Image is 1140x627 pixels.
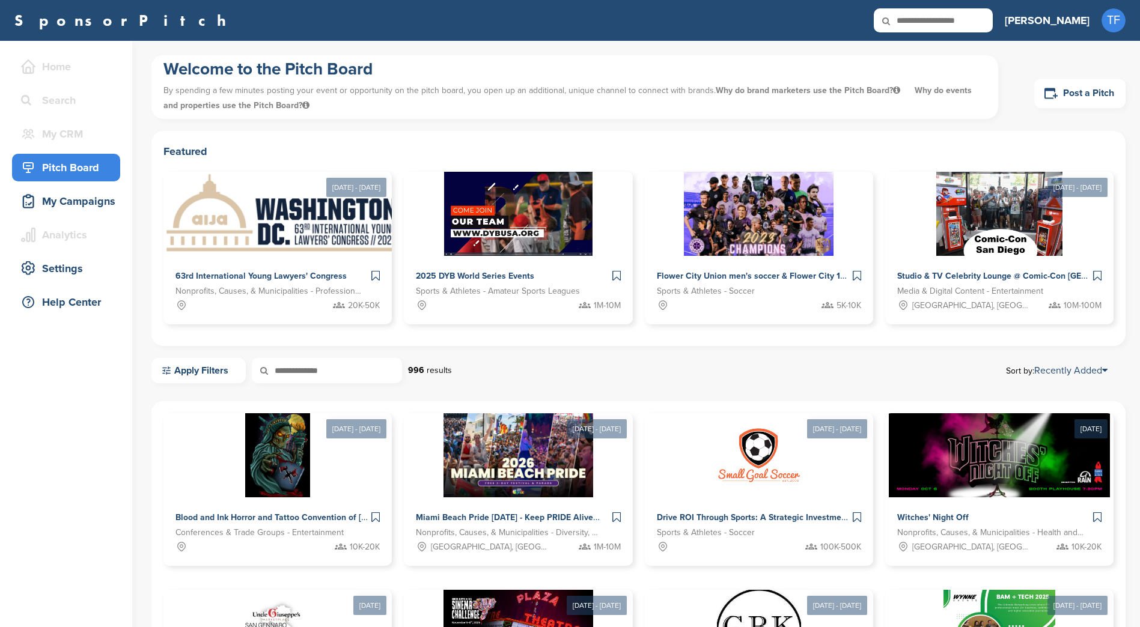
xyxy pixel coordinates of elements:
a: [DATE] Sponsorpitch & Witches' Night Off Nonprofits, Causes, & Municipalities - Health and Wellne... [885,394,1114,566]
div: [DATE] [353,596,386,615]
span: 2025 DYB World Series Events [416,271,534,281]
a: Settings [12,255,120,282]
span: 1M-10M [594,299,621,312]
div: Search [18,89,120,111]
img: Sponsorpitch & [444,172,593,256]
div: Help Center [18,291,120,313]
a: [DATE] - [DATE] Sponsorpitch & 63rd International Young Lawyers' Congress Nonprofits, Causes, & M... [163,153,392,324]
div: [DATE] - [DATE] [1047,596,1108,615]
div: [DATE] - [DATE] [326,178,386,197]
div: Pitch Board [18,157,120,178]
span: TF [1102,8,1126,32]
span: results [427,365,452,375]
a: Analytics [12,221,120,249]
span: 1M-10M [594,541,621,554]
h1: Welcome to the Pitch Board [163,58,986,80]
span: 5K-10K [837,299,861,312]
span: Sports & Athletes - Soccer [657,285,755,298]
img: Sponsorpitch & [245,413,310,497]
img: Sponsorpitch & [163,172,402,256]
span: 10K-20K [350,541,380,554]
span: Drive ROI Through Sports: A Strategic Investment Opportunity [657,512,898,522]
span: Miami Beach Pride [DATE] - Keep PRIDE Alive [416,512,593,522]
span: Nonprofits, Causes, & Municipalities - Diversity, Equity and Inclusion [416,526,602,539]
div: My CRM [18,123,120,145]
span: 63rd International Young Lawyers' Congress [175,271,347,281]
h3: [PERSON_NAME] [1005,12,1090,29]
a: Post a Pitch [1034,79,1126,108]
div: Settings [18,258,120,279]
span: Sports & Athletes - Soccer [657,526,755,539]
span: Media & Digital Content - Entertainment [897,285,1043,298]
a: [DATE] - [DATE] Sponsorpitch & Drive ROI Through Sports: A Strategic Investment Opportunity Sport... [645,394,873,566]
a: Recently Added [1034,365,1108,377]
div: [DATE] - [DATE] [1047,178,1108,197]
div: [DATE] - [DATE] [567,419,627,438]
div: [DATE] - [DATE] [326,419,386,438]
a: My Campaigns [12,187,120,215]
a: Search [12,86,120,114]
span: Nonprofits, Causes, & Municipalities - Health and Wellness [897,526,1084,539]
span: [GEOGRAPHIC_DATA], [GEOGRAPHIC_DATA] [912,541,1030,554]
span: [GEOGRAPHIC_DATA], [GEOGRAPHIC_DATA] [912,299,1030,312]
strong: 996 [408,365,424,375]
div: My Campaigns [18,190,120,212]
img: Sponsorpitch & [936,172,1062,256]
span: Flower City Union men's soccer & Flower City 1872 women's soccer [657,271,919,281]
img: Sponsorpitch & [717,413,801,497]
a: SponsorPitch [14,13,234,28]
img: Sponsorpitch & [889,413,1110,497]
a: [DATE] - [DATE] Sponsorpitch & Blood and Ink Horror and Tattoo Convention of [GEOGRAPHIC_DATA] Fa... [163,394,392,566]
span: Nonprofits, Causes, & Municipalities - Professional Development [175,285,362,298]
a: [DATE] - [DATE] Sponsorpitch & Studio & TV Celebrity Lounge @ Comic-Con [GEOGRAPHIC_DATA]. Over 3... [885,153,1114,324]
span: Conferences & Trade Groups - Entertainment [175,526,344,539]
span: Sports & Athletes - Amateur Sports Leagues [416,285,580,298]
a: Home [12,53,120,80]
div: Analytics [18,224,120,246]
p: By spending a few minutes posting your event or opportunity on the pitch board, you open up an ad... [163,80,986,116]
a: Pitch Board [12,154,120,181]
a: Sponsorpitch & 2025 DYB World Series Events Sports & Athletes - Amateur Sports Leagues 1M-10M [404,172,632,324]
img: Sponsorpitch & [684,172,834,256]
span: Sort by: [1006,366,1108,375]
a: Apply Filters [151,358,246,383]
span: 20K-50K [348,299,380,312]
span: Witches' Night Off [897,512,969,522]
span: [GEOGRAPHIC_DATA], [GEOGRAPHIC_DATA] [431,541,549,554]
a: [PERSON_NAME] [1005,7,1090,34]
div: [DATE] - [DATE] [807,596,867,615]
span: 10K-20K [1071,541,1102,554]
img: Sponsorpitch & [444,413,593,497]
div: [DATE] - [DATE] [567,596,627,615]
span: 100K-500K [820,541,861,554]
div: [DATE] - [DATE] [807,419,867,438]
a: My CRM [12,120,120,148]
h2: Featured [163,143,1114,160]
div: Home [18,56,120,77]
a: Sponsorpitch & Flower City Union men's soccer & Flower City 1872 women's soccer Sports & Athletes... [645,172,873,324]
a: Help Center [12,288,120,316]
span: Blood and Ink Horror and Tattoo Convention of [GEOGRAPHIC_DATA] Fall 2025 [175,512,484,522]
a: [DATE] - [DATE] Sponsorpitch & Miami Beach Pride [DATE] - Keep PRIDE Alive Nonprofits, Causes, & ... [404,394,632,566]
span: 10M-100M [1064,299,1102,312]
span: Why do brand marketers use the Pitch Board? [716,85,903,95]
div: [DATE] [1074,419,1108,438]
